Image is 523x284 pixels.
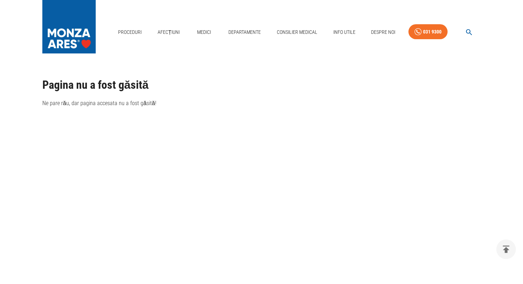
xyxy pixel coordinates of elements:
[274,25,320,40] a: Consilier Medical
[42,79,481,91] h1: Pagina nu a fost găsită
[496,239,516,259] button: delete
[42,99,481,108] p: Ne pare rău, dar pagina accesata nu a fost găsită!
[331,25,358,40] a: Info Utile
[115,25,144,40] a: Proceduri
[155,25,183,40] a: Afecțiuni
[192,25,215,40] a: Medici
[423,27,442,36] div: 031 9300
[408,24,448,40] a: 031 9300
[226,25,264,40] a: Departamente
[368,25,398,40] a: Despre Noi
